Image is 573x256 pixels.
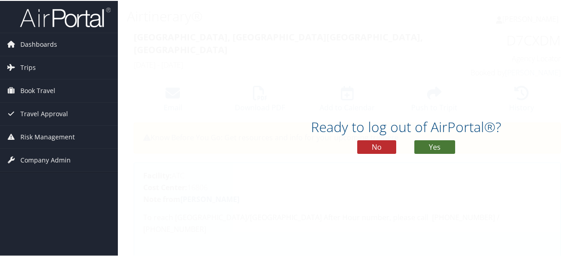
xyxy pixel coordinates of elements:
[20,79,55,101] span: Book Travel
[20,102,68,124] span: Travel Approval
[20,55,36,78] span: Trips
[414,139,455,153] button: Yes
[20,125,75,148] span: Risk Management
[20,148,71,171] span: Company Admin
[20,32,57,55] span: Dashboards
[20,6,111,27] img: airportal-logo.png
[357,139,396,153] button: No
